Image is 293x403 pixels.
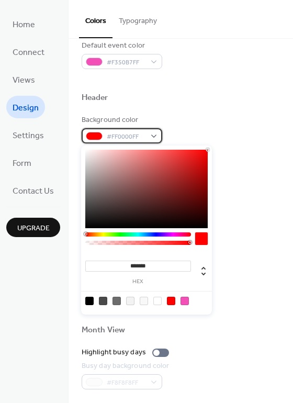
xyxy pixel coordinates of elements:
[13,155,31,172] span: Form
[13,183,54,199] span: Contact Us
[13,17,35,33] span: Home
[82,347,146,358] div: Highlight busy days
[13,100,39,116] span: Design
[85,297,94,305] div: rgb(0, 0, 0)
[13,44,44,61] span: Connect
[13,128,44,144] span: Settings
[82,361,170,372] div: Busy day background color
[6,68,41,91] a: Views
[99,297,107,305] div: rgb(74, 74, 74)
[140,297,148,305] div: rgb(248, 248, 248)
[82,93,108,104] div: Header
[6,96,45,118] a: Design
[6,13,41,35] a: Home
[6,218,60,237] button: Upgrade
[13,72,35,88] span: Views
[167,297,175,305] div: rgb(255, 0, 0)
[82,40,160,51] div: Default event color
[85,279,191,285] label: hex
[17,223,50,234] span: Upgrade
[6,124,50,146] a: Settings
[6,40,51,63] a: Connect
[107,131,145,142] span: #FF0000FF
[82,115,160,126] div: Background color
[6,151,38,174] a: Form
[112,297,121,305] div: rgb(108, 108, 108)
[82,325,125,336] div: Month View
[126,297,134,305] div: rgb(243, 243, 243)
[153,297,162,305] div: rgb(255, 255, 255)
[6,179,60,201] a: Contact Us
[181,297,189,305] div: rgb(243, 80, 183)
[107,57,145,68] span: #F350B7FF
